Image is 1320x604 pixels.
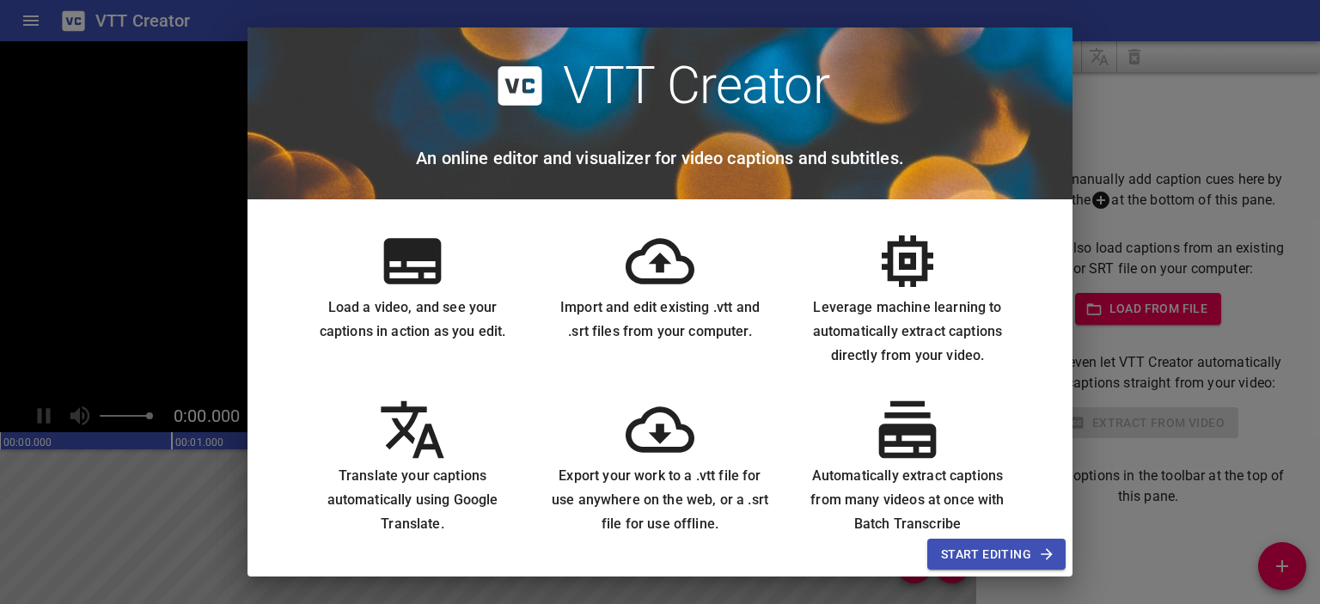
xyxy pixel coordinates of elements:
h6: Export your work to a .vtt file for use anywhere on the web, or a .srt file for use offline. [550,464,770,536]
h6: Load a video, and see your captions in action as you edit. [302,296,522,344]
h2: VTT Creator [563,55,830,117]
h6: An online editor and visualizer for video captions and subtitles. [416,144,904,172]
h6: Translate your captions automatically using Google Translate. [302,464,522,536]
button: Start Editing [927,539,1066,570]
h6: Leverage machine learning to automatically extract captions directly from your video. [797,296,1017,368]
h6: Import and edit existing .vtt and .srt files from your computer. [550,296,770,344]
h6: Automatically extract captions from many videos at once with Batch Transcribe [797,464,1017,536]
span: Start Editing [941,544,1052,565]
